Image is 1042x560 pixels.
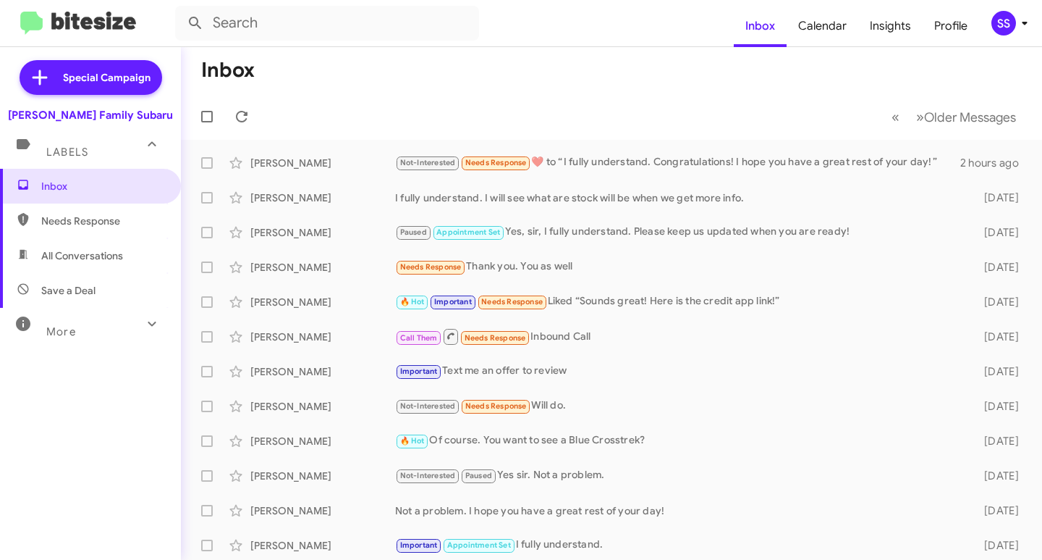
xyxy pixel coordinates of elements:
[250,225,395,240] div: [PERSON_NAME]
[395,293,967,310] div: Liked “Sounds great! Here is the credit app link!”
[400,436,425,446] span: 🔥 Hot
[250,538,395,553] div: [PERSON_NAME]
[907,102,1025,132] button: Next
[967,225,1030,240] div: [DATE]
[434,297,472,306] span: Important
[991,11,1016,35] div: SS
[465,158,527,167] span: Needs Response
[967,364,1030,379] div: [DATE]
[923,5,979,47] a: Profile
[400,227,427,237] span: Paused
[395,503,967,518] div: Not a problem. I hope you have a great rest of your day!
[967,538,1030,553] div: [DATE]
[395,432,967,449] div: Of course. You want to see a Blue Crosstrek?
[395,467,967,484] div: Yes sir. Not a problem.
[967,469,1030,483] div: [DATE]
[400,262,462,272] span: Needs Response
[400,401,456,411] span: Not-Interested
[967,503,1030,518] div: [DATE]
[46,325,76,338] span: More
[400,158,456,167] span: Not-Interested
[481,297,543,306] span: Needs Response
[395,398,967,414] div: Will do.
[960,156,1030,170] div: 2 hours ago
[250,156,395,170] div: [PERSON_NAME]
[41,214,164,228] span: Needs Response
[250,330,395,344] div: [PERSON_NAME]
[436,227,500,237] span: Appointment Set
[858,5,923,47] a: Insights
[250,364,395,379] div: [PERSON_NAME]
[250,191,395,205] div: [PERSON_NAME]
[916,108,924,126] span: »
[967,260,1030,275] div: [DATE]
[400,471,456,480] span: Not-Interested
[400,540,438,550] span: Important
[20,60,162,95] a: Special Campaign
[250,503,395,518] div: [PERSON_NAME]
[250,434,395,448] div: [PERSON_NAME]
[395,327,967,346] div: Inbound Call
[924,109,1016,125] span: Older Messages
[395,191,967,205] div: I fully understand. I will see what are stock will be when we get more info.
[395,363,967,380] div: Text me an offer to review
[250,469,395,483] div: [PERSON_NAME]
[967,434,1030,448] div: [DATE]
[395,154,960,171] div: ​❤️​ to “ I fully understand. Congratulations! I hope you have a great rest of your day! ”
[967,191,1030,205] div: [DATE]
[967,399,1030,414] div: [DATE]
[8,108,173,122] div: [PERSON_NAME] Family Subaru
[884,102,1025,132] nav: Page navigation example
[400,297,425,306] span: 🔥 Hot
[967,330,1030,344] div: [DATE]
[967,295,1030,309] div: [DATE]
[787,5,858,47] a: Calendar
[63,70,151,85] span: Special Campaign
[395,537,967,553] div: I fully understand.
[250,399,395,414] div: [PERSON_NAME]
[41,283,96,298] span: Save a Deal
[175,6,479,41] input: Search
[979,11,1026,35] button: SS
[46,146,88,159] span: Labels
[41,248,123,263] span: All Conversations
[734,5,787,47] a: Inbox
[250,295,395,309] div: [PERSON_NAME]
[395,259,967,275] div: Thank you. You as well
[201,59,255,82] h1: Inbox
[400,367,438,376] span: Important
[465,401,527,411] span: Needs Response
[447,540,511,550] span: Appointment Set
[465,471,492,480] span: Paused
[465,333,526,343] span: Needs Response
[891,108,899,126] span: «
[395,224,967,241] div: Yes, sir, I fully understand. Please keep us updated when you are ready!
[41,179,164,193] span: Inbox
[400,333,438,343] span: Call Them
[883,102,908,132] button: Previous
[250,260,395,275] div: [PERSON_NAME]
